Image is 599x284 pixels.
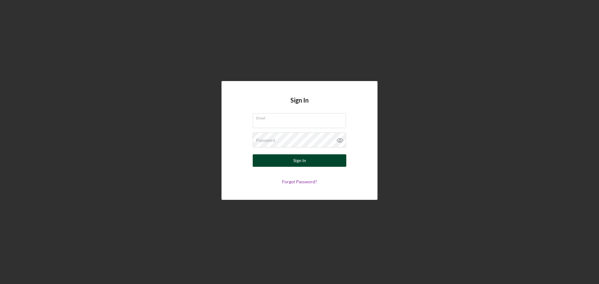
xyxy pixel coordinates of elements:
[290,97,309,113] h4: Sign In
[282,179,317,184] a: Forgot Password?
[256,113,346,120] label: Email
[256,138,275,143] label: Password
[293,154,306,167] div: Sign In
[253,154,346,167] button: Sign In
